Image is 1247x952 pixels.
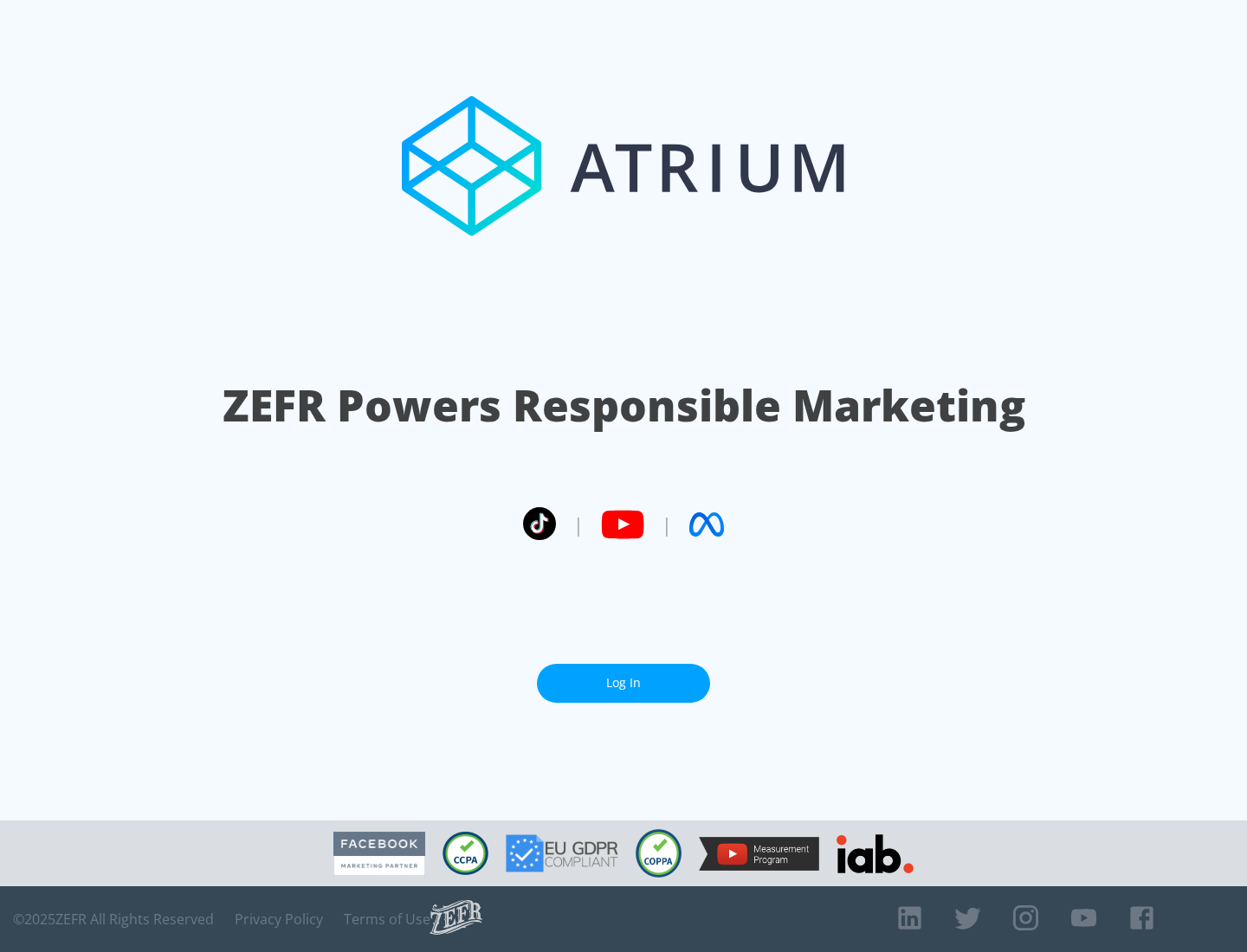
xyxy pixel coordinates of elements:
span: | [573,511,584,537]
img: GDPR Compliant [506,834,618,872]
img: CCPA Compliant [443,832,488,875]
span: | [662,511,672,537]
a: Log In [537,664,710,703]
h1: ZEFR Powers Responsible Marketing [223,376,1025,435]
a: Terms of Use [344,910,430,928]
a: Privacy Policy [235,910,323,928]
img: COPPA Compliant [636,829,682,878]
img: YouTube Measurement Program [699,837,819,871]
img: Facebook Marketing Partner [333,832,425,876]
img: IAB [837,834,914,873]
span: © 2025 ZEFR All Rights Reserved [13,910,214,928]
